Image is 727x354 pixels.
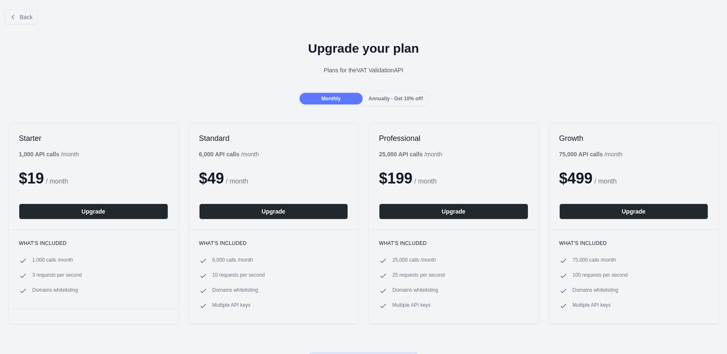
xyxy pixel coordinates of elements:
b: 75,000 API calls [559,151,603,158]
h2: Standard [199,133,348,143]
div: / month [559,150,622,158]
span: $ 499 [559,170,593,187]
div: / month [379,150,442,158]
b: 25,000 API calls [379,151,423,158]
h2: Professional [379,133,528,143]
h2: Growth [559,133,709,143]
span: $ 199 [379,170,412,187]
